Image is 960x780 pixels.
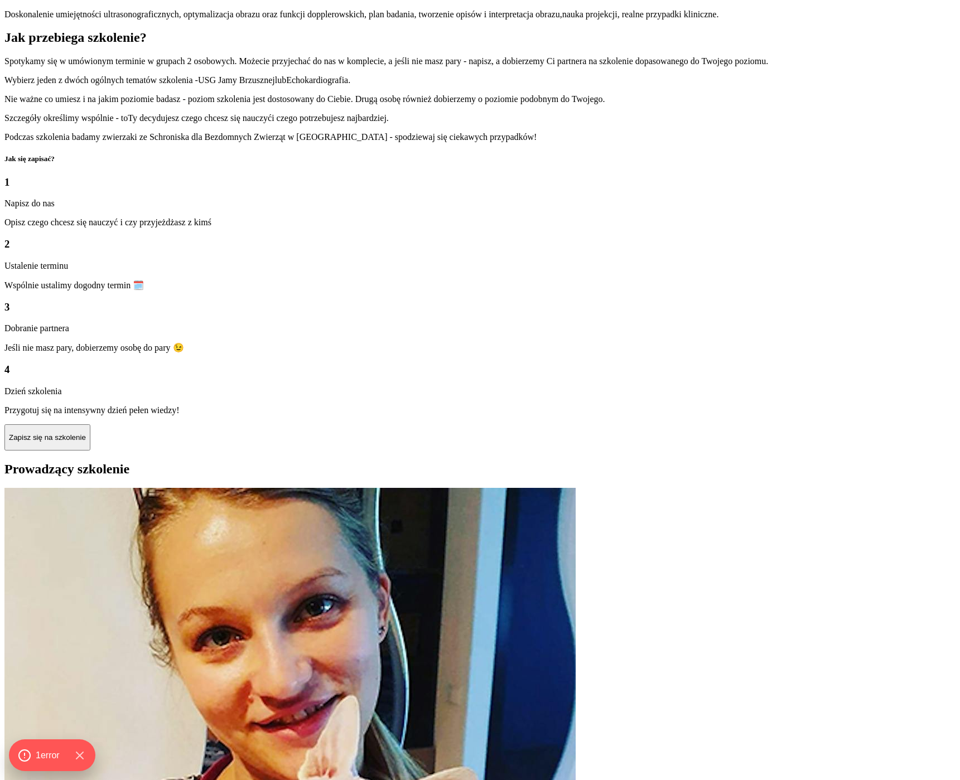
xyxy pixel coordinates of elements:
span: Ty decydujesz czego chcesz się nauczyć [128,113,272,123]
p: Napisz do nas [4,198,956,209]
p: Dobranie partnera [4,323,956,333]
span: USG Jamy Brzusznej [198,75,275,85]
a: Zapisz się na szkolenie [4,432,90,442]
p: Podczas szkolenia badamy zwierzaki ze Schroniska dla Bezdomnych Zwierząt w [GEOGRAPHIC_DATA] - sp... [4,132,956,142]
p: Ustalenie terminu [4,261,956,271]
h2: Jak przebiega szkolenie? [4,30,956,45]
p: Wspólnie ustalimy dogodny termin 🗓️ [4,280,956,290]
h3: 2 [4,238,956,250]
p: Nie ważne co umiesz i na jakim poziomie badasz - poziom szkolenia jest dostosowany do Ciebie. Dru... [4,94,956,104]
p: Opisz czego chcesz się nauczyć i czy przyjeżdżasz z kimś [4,217,956,227]
p: Doskonalenie umiejętności ultrasonograficznych, optymalizacja obrazu oraz funkcji dopplerowskich,... [4,9,956,20]
p: Szczegóły określimy wspólnie - to i czego potrzebujesz najbardziej. [4,113,956,123]
h2: Prowadzący szkolenie [4,462,956,477]
span: Echokardiografia. [286,75,350,85]
button: Zapisz się na szkolenie [4,424,90,451]
p: Jeśli nie masz pary, dobierzemy osobę do pary 😉 [4,342,956,353]
h3: 1 [4,176,956,188]
h5: Jak się zapisać? [4,154,956,163]
h3: 4 [4,364,956,376]
p: Wybierz jeden z dwóch ogólnych tematów szkolenia - lub [4,75,956,85]
p: Dzień szkolenia [4,386,956,396]
p: Spotykamy się w umówionym terminie w grupach 2 osobowych. Możecie przyjechać do nas w komplecie, ... [4,56,956,66]
p: Przygotuj się na intensywny dzień pełen wiedzy! [4,405,956,415]
p: Zapisz się na szkolenie [9,433,86,442]
h3: 3 [4,301,956,313]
